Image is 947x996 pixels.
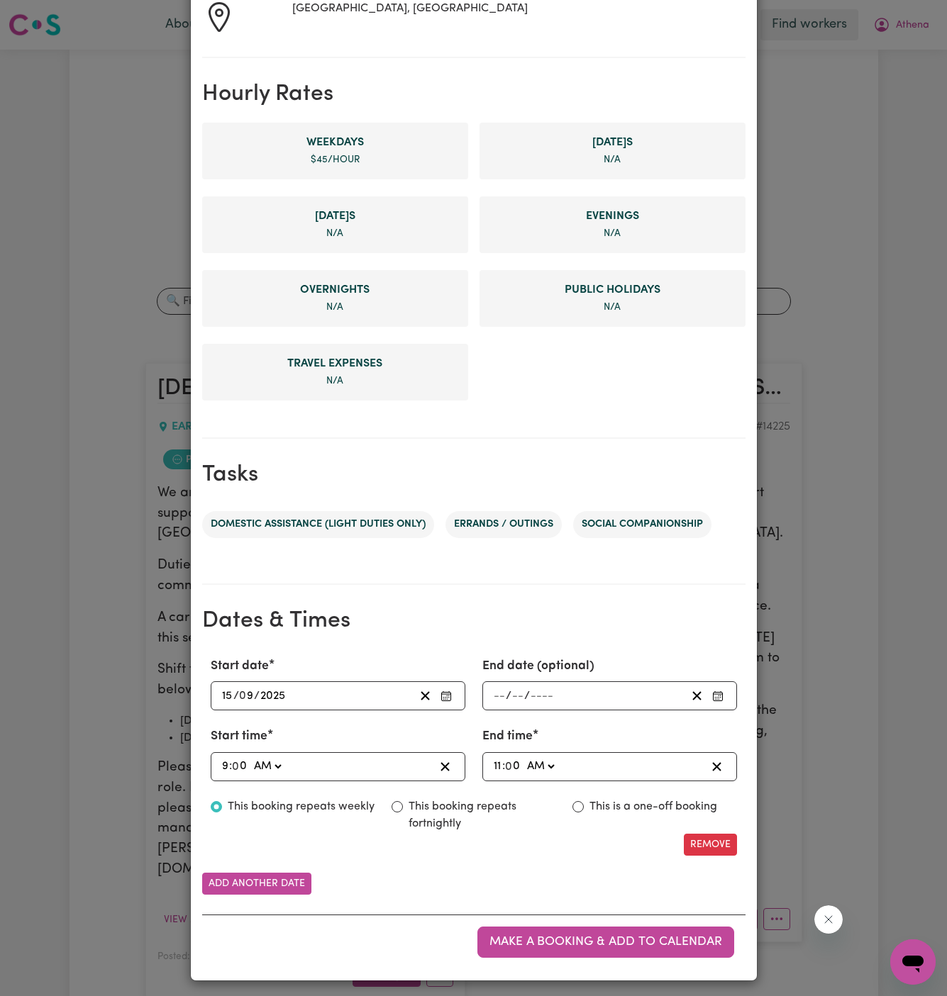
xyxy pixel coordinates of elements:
[445,511,562,538] li: Errands / Outings
[211,657,269,676] label: Start date
[511,686,524,705] input: --
[260,686,287,705] input: ----
[211,727,267,746] label: Start time
[489,936,722,948] span: Make a booking & add to calendar
[228,798,375,815] label: This booking repeats weekly
[708,686,728,705] button: Enter End date (optional)
[491,134,734,151] span: Saturday rate
[202,873,311,895] button: Add another date
[482,657,594,676] label: End date (optional)
[202,461,746,488] h2: Tasks
[214,355,457,372] span: Travel Expense rate
[604,303,621,312] span: not specified
[493,757,502,776] input: --
[221,686,233,705] input: --
[214,134,457,151] span: Weekday rate
[229,760,232,773] span: :
[493,686,506,705] input: --
[409,798,555,832] label: This booking repeats fortnightly
[814,905,843,934] iframe: Close message
[491,208,734,225] span: Evening rate
[505,761,512,772] span: 0
[491,281,734,298] span: Public Holiday rate
[414,686,436,705] button: Clear Start date
[436,686,456,705] button: Enter Start date
[202,81,746,108] h2: Hourly Rates
[890,939,936,985] iframe: Button to launch messaging window
[530,686,554,705] input: ----
[214,208,457,225] span: Sunday rate
[240,686,254,705] input: --
[604,229,621,238] span: not specified
[482,727,533,746] label: End time
[239,690,246,702] span: 0
[233,757,248,776] input: --
[9,10,86,21] span: Need any help?
[686,686,708,705] button: Clear End date (optional)
[502,760,505,773] span: :
[506,690,511,703] span: /
[573,511,711,538] li: Social companionship
[292,3,528,14] span: [GEOGRAPHIC_DATA], [GEOGRAPHIC_DATA]
[326,303,343,312] span: not specified
[214,281,457,298] span: Overnight rate
[684,834,737,856] button: Remove this date/time
[524,690,530,703] span: /
[232,761,239,772] span: 0
[311,155,360,164] span: $ 45 /hour
[221,757,229,776] input: --
[506,757,521,776] input: --
[477,927,734,958] button: Make a booking & add to calendar
[326,229,343,238] span: not specified
[589,798,717,815] label: This is a one-off booking
[326,376,343,386] span: not specified
[233,690,239,703] span: /
[202,608,746,634] h2: Dates & Times
[254,690,260,703] span: /
[202,511,434,538] li: Domestic assistance (light duties only)
[604,155,621,164] span: not specified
